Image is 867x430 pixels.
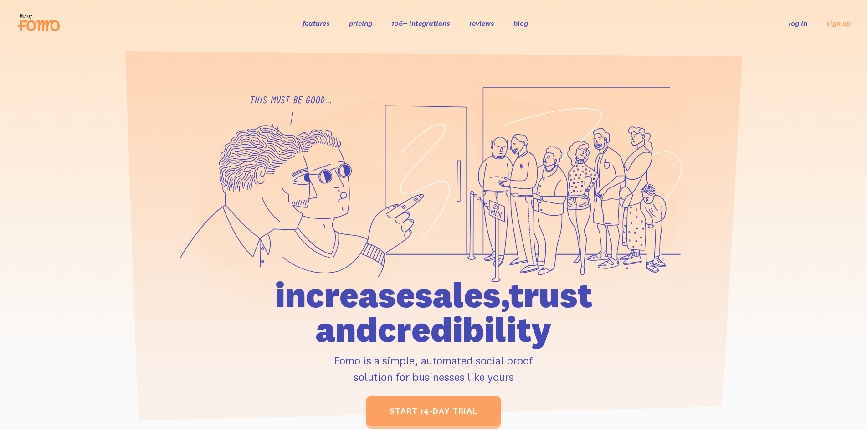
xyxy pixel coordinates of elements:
[789,19,807,28] a: log in
[391,19,450,28] a: 106+ integrations
[513,19,528,28] a: blog
[223,278,645,347] h1: increase sales, trust and credibility
[303,19,330,28] a: features
[366,396,501,426] a: start 14-day trial
[223,352,645,385] p: Fomo is a simple, automated social proof solution for businesses like yours
[349,19,372,28] a: pricing
[826,19,851,28] a: sign up
[469,19,494,28] a: reviews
